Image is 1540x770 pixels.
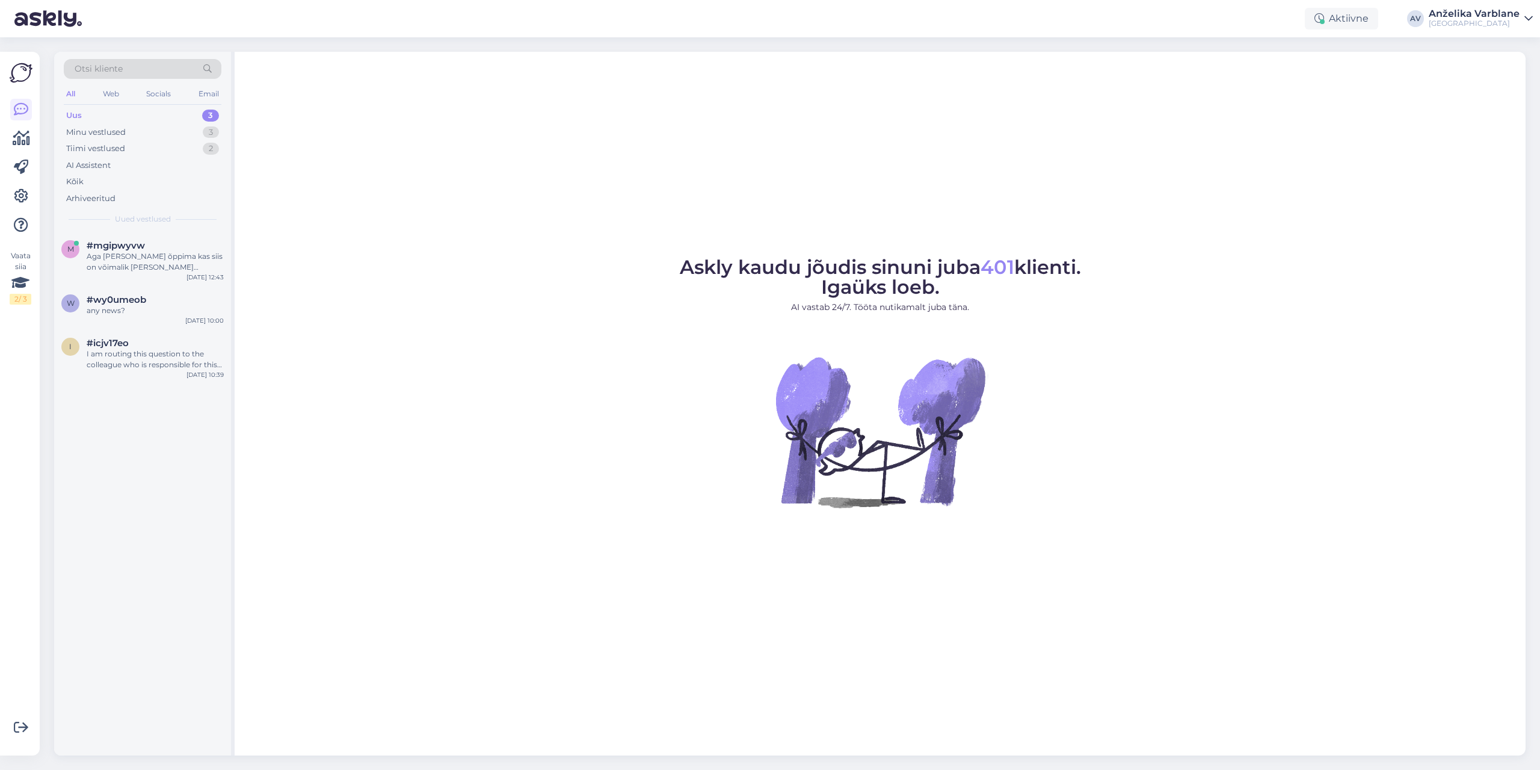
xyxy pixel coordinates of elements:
[64,86,78,102] div: All
[66,193,115,205] div: Arhiveeritud
[87,240,145,251] span: #mgipwyvw
[115,214,171,225] span: Uued vestlused
[1305,8,1378,29] div: Aktiivne
[66,126,126,138] div: Minu vestlused
[1407,10,1424,27] div: AV
[1429,9,1533,28] a: Anželika Varblane[GEOGRAPHIC_DATA]
[981,255,1014,279] span: 401
[144,86,173,102] div: Socials
[87,338,129,349] span: #icjv17eo
[772,323,988,540] img: No Chat active
[1429,19,1520,28] div: [GEOGRAPHIC_DATA]
[100,86,122,102] div: Web
[66,110,82,122] div: Uus
[66,143,125,155] div: Tiimi vestlused
[66,176,84,188] div: Kõik
[680,301,1081,314] p: AI vastab 24/7. Tööta nutikamalt juba täna.
[203,126,219,138] div: 3
[10,250,31,305] div: Vaata siia
[202,110,219,122] div: 3
[67,299,75,308] span: w
[186,273,224,282] div: [DATE] 12:43
[87,251,224,273] div: Aga [PERSON_NAME] õppima kas siis on võimalik [PERSON_NAME] sisearhotektuuri disainima?
[196,86,221,102] div: Email
[10,294,31,305] div: 2 / 3
[75,63,123,75] span: Otsi kliente
[66,160,111,172] div: AI Assistent
[87,294,146,305] span: #wy0umeob
[10,61,32,84] img: Askly Logo
[87,349,224,370] div: I am routing this question to the colleague who is responsible for this topic. The reply might ta...
[87,305,224,316] div: any news?
[69,342,72,351] span: i
[185,316,224,325] div: [DATE] 10:00
[1429,9,1520,19] div: Anželika Varblane
[680,255,1081,299] span: Askly kaudu jõudis sinuni juba klienti. Igaüks loeb.
[203,143,219,155] div: 2
[186,370,224,379] div: [DATE] 10:39
[67,244,74,253] span: m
